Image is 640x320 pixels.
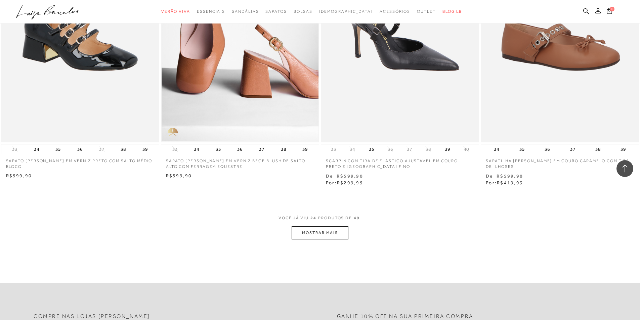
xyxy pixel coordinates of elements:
[279,144,288,154] button: 38
[161,9,190,14] span: Verão Viva
[405,146,414,152] button: 37
[443,144,452,154] button: 39
[610,7,614,11] span: 0
[326,180,363,185] span: Por:
[161,5,190,18] a: categoryNavScreenReaderText
[380,5,410,18] a: categoryNavScreenReaderText
[257,144,266,154] button: 37
[481,154,639,170] a: SAPATILHA [PERSON_NAME] EM COURO CARAMELO COM TIRA DE ILHOSES
[367,144,376,154] button: 35
[417,5,436,18] a: categoryNavScreenReaderText
[292,226,348,239] button: MOSTRAR MAIS
[119,144,128,154] button: 38
[140,144,150,154] button: 39
[6,173,32,178] span: R$599,90
[492,144,501,154] button: 34
[10,146,19,152] button: 33
[53,144,63,154] button: 35
[310,216,316,220] span: 24
[197,9,225,14] span: Essenciais
[380,9,410,14] span: Acessórios
[386,146,395,152] button: 36
[337,313,473,320] h2: Ganhe 10% off na sua primeira compra
[75,144,85,154] button: 36
[497,180,523,185] span: R$419,93
[326,173,333,179] small: De
[321,154,479,170] a: SCARPIN COM TIRA DE ELÁSTICO AJUSTÁVEL EM COURO PRETO E [GEOGRAPHIC_DATA] FINO
[319,9,373,14] span: [DEMOGRAPHIC_DATA]
[170,146,180,152] button: 33
[232,9,259,14] span: Sandálias
[265,9,287,14] span: Sapatos
[568,144,578,154] button: 37
[337,180,363,185] span: R$299,95
[197,5,225,18] a: categoryNavScreenReaderText
[442,5,462,18] a: BLOG LB
[1,154,159,170] a: SAPATO [PERSON_NAME] EM VERNIZ PRETO COM SALTO MÉDIO BLOCO
[97,146,106,152] button: 37
[300,144,310,154] button: 39
[265,5,287,18] a: categoryNavScreenReaderText
[593,144,603,154] button: 38
[161,154,319,170] a: SAPATO [PERSON_NAME] EM VERNIZ BEGE BLUSH DE SALTO ALTO COM FERRAGEM EQUESTRE
[294,9,312,14] span: Bolsas
[34,313,150,320] h2: Compre nas lojas [PERSON_NAME]
[417,9,436,14] span: Outlet
[329,146,338,152] button: 33
[462,146,471,152] button: 40
[235,144,245,154] button: 36
[486,180,523,185] span: Por:
[618,144,628,154] button: 39
[279,216,361,220] span: VOCÊ JÁ VIU PRODUTOS DE
[348,146,357,152] button: 34
[32,144,41,154] button: 34
[214,144,223,154] button: 35
[497,173,523,179] small: R$599,90
[424,146,433,152] button: 38
[442,9,462,14] span: BLOG LB
[166,173,192,178] span: R$599,90
[232,5,259,18] a: categoryNavScreenReaderText
[161,122,184,142] img: golden_caliandra_v6.png
[543,144,552,154] button: 36
[294,5,312,18] a: categoryNavScreenReaderText
[319,5,373,18] a: noSubCategoriesText
[605,7,614,16] button: 0
[486,173,493,179] small: De
[337,173,363,179] small: R$599,90
[192,144,201,154] button: 34
[354,216,360,220] span: 49
[517,144,527,154] button: 35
